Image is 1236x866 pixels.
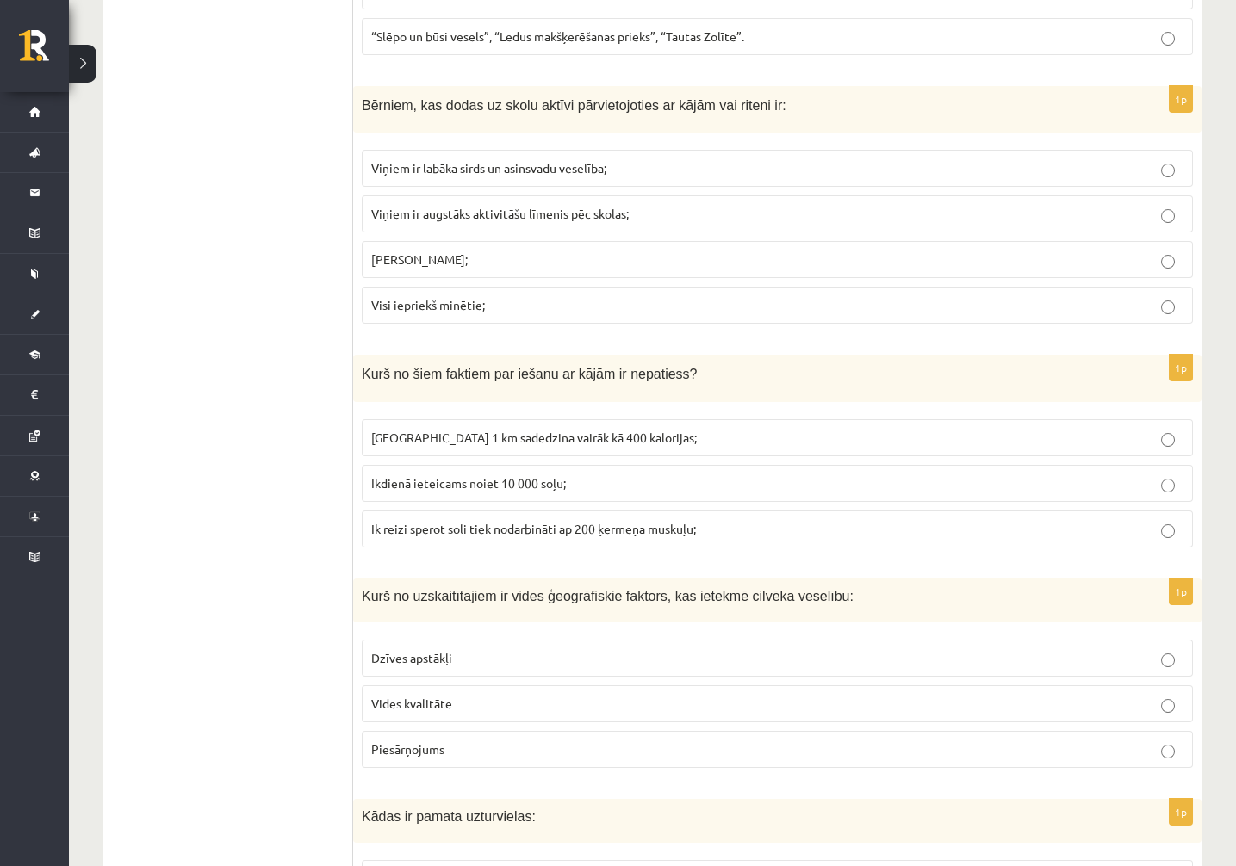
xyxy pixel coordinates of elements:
input: [PERSON_NAME]; [1161,255,1175,269]
span: [PERSON_NAME]; [371,251,468,267]
input: Vides kvalitāte [1161,699,1175,713]
p: 1p [1169,85,1193,113]
span: Viņiem ir augstāks aktivitāšu līmenis pēc skolas; [371,206,629,221]
span: Bērniem, kas dodas uz skolu aktīvi pārvietojoties ar kājām vai riteni ir: [362,98,786,113]
input: Piesārņojums [1161,745,1175,758]
span: Vides kvalitāte [371,696,452,711]
p: 1p [1169,798,1193,826]
span: Kādas ir pamata uzturvielas: [362,809,536,824]
input: Dzīves apstākļi [1161,653,1175,667]
p: 1p [1169,354,1193,381]
span: [GEOGRAPHIC_DATA] 1 km sadedzina vairāk kā 400 kalorijas; [371,430,697,445]
span: Ikdienā ieteicams noiet 10 000 soļu; [371,475,566,491]
input: Viņiem ir augstāks aktivitāšu līmenis pēc skolas; [1161,209,1175,223]
span: Ik reizi sperot soli tiek nodarbināti ap 200 ķermeņa muskuļu; [371,521,696,536]
p: 1p [1169,578,1193,605]
span: Piesārņojums [371,741,444,757]
input: Ikdienā ieteicams noiet 10 000 soļu; [1161,479,1175,492]
span: “Slēpo un būsi vesels”, “Ledus makšķerēšanas prieks”, “Tautas Zolīte”. [371,28,744,44]
input: Ik reizi sperot soli tiek nodarbināti ap 200 ķermeņa muskuļu; [1161,524,1175,538]
input: Viņiem ir labāka sirds un asinsvadu veselība; [1161,164,1175,177]
input: “Slēpo un būsi vesels”, “Ledus makšķerēšanas prieks”, “Tautas Zolīte”. [1161,32,1175,46]
span: Kurš no šiem faktiem par iešanu ar kājām ir nepatiess? [362,367,698,381]
input: [GEOGRAPHIC_DATA] 1 km sadedzina vairāk kā 400 kalorijas; [1161,433,1175,447]
span: Viņiem ir labāka sirds un asinsvadu veselība; [371,160,606,176]
span: Dzīves apstākļi [371,650,452,665]
span: Kurš no uzskaitītajiem ir vides ģeogrāfiskie faktors, kas ietekmē cilvēka veselību: [362,589,854,603]
input: Visi iepriekš minētie; [1161,300,1175,314]
span: Visi iepriekš minētie; [371,297,485,312]
a: Rīgas 1. Tālmācības vidusskola [19,30,69,73]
